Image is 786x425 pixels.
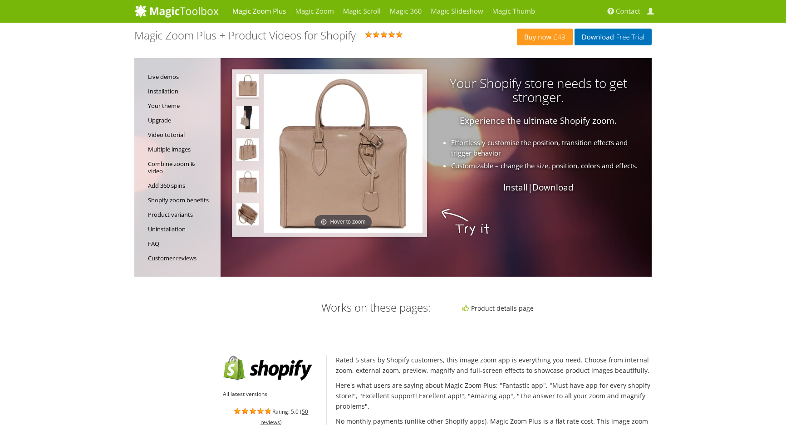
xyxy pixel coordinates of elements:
[221,182,634,193] p: |
[148,251,216,265] a: Customer reviews
[503,181,528,193] a: Install
[532,181,574,193] a: Download
[148,236,216,251] a: FAQ
[551,34,565,41] span: £49
[148,178,216,193] a: Add 360 spins
[148,113,216,127] a: Upgrade
[221,76,634,104] h3: Your Shopify store needs to get stronger.
[575,29,652,45] a: DownloadFree Trial
[336,355,652,376] p: Rated 5 stars by Shopify customers, this image zoom app is everything you need. Choose from inter...
[148,207,216,222] a: Product variants
[264,74,422,233] a: Hover to zoom
[148,156,216,178] a: Combine zoom & video
[148,69,216,84] a: Live demos
[148,142,216,156] a: Multiple images
[223,389,319,399] ul: All latest versions
[247,137,642,158] li: Effortlessly customise the position, transition effects and trigger behavior
[221,116,634,126] p: Experience the ultimate Shopify zoom.
[336,380,652,411] p: Here's what users are saying about Magic Zoom Plus: "Fantastic app", "Must have app for every sho...
[148,222,216,236] a: Uninstallation
[614,34,644,41] span: Free Trial
[517,29,573,45] a: Buy now£49
[247,161,642,171] li: Customizable – change the size, position, colors and effects.
[148,193,216,207] a: Shopify zoom benefits
[616,7,640,16] span: Contact
[148,98,216,113] a: Your theme
[134,4,219,18] img: MagicToolbox.com - Image tools for your website
[148,127,216,142] a: Video tutorial
[134,29,356,41] h1: Magic Zoom Plus + Product Videos for Shopify
[462,303,650,313] li: Product details page
[148,84,216,98] a: Installation
[223,302,431,313] h3: Works on these pages:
